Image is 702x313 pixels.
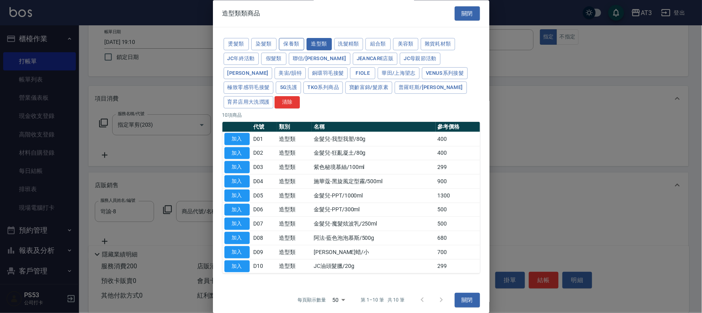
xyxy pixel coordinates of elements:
td: D01 [252,132,277,146]
button: JC年終活動 [224,53,259,65]
button: 極致零感羽毛接髮 [224,82,274,94]
button: 加入 [224,147,250,159]
button: 5G洗護 [276,82,301,94]
td: 900 [436,175,480,189]
td: 金髮兒-PPT/300ml [312,203,435,217]
td: JC油頭髮臘/20g [312,260,435,274]
td: D10 [252,260,277,274]
button: 洗髮精類 [334,38,363,51]
td: D07 [252,217,277,231]
td: 400 [436,146,480,161]
button: 清除 [275,97,300,109]
button: 加入 [224,190,250,202]
th: 代號 [252,122,277,132]
p: 第 1–10 筆 共 10 筆 [361,297,405,304]
button: 組合類 [365,38,391,51]
td: D03 [252,160,277,175]
button: 加入 [224,218,250,230]
td: 造型類 [277,245,312,260]
button: 染髮類 [251,38,277,51]
td: 299 [436,260,480,274]
td: 造型類 [277,175,312,189]
button: 燙髮類 [224,38,249,51]
td: 500 [436,203,480,217]
button: FIOLE [350,67,375,80]
td: 造型類 [277,160,312,175]
td: 造型類 [277,146,312,161]
button: 關閉 [455,6,480,21]
td: 金髮兒-魔髮炫波乳/250ml [312,217,435,231]
button: 保養類 [279,38,304,51]
button: TKO系列商品 [303,82,343,94]
button: 雜貨耗材類 [421,38,455,51]
button: 普羅旺斯/[PERSON_NAME] [395,82,467,94]
button: Venus系列接髮 [422,67,468,80]
button: 聯信/[PERSON_NAME] [289,53,350,65]
td: D02 [252,146,277,161]
td: 金髮兒-PPT/1000ml [312,189,435,203]
td: D05 [252,189,277,203]
button: [PERSON_NAME] [224,67,273,80]
button: 美容類 [393,38,418,51]
button: 加入 [224,232,250,245]
td: 700 [436,245,480,260]
button: 加入 [224,260,250,273]
td: 1300 [436,189,480,203]
button: JeanCare店販 [353,53,398,65]
th: 名稱 [312,122,435,132]
td: 500 [436,217,480,231]
td: 400 [436,132,480,146]
td: 造型類 [277,132,312,146]
p: 10 項商品 [222,112,480,119]
td: 施華蔻-黑旋風定型霧/500ml [312,175,435,189]
button: 假髮類 [261,53,286,65]
th: 類別 [277,122,312,132]
td: 造型類 [277,189,312,203]
td: 造型類 [277,203,312,217]
td: 造型類 [277,217,312,231]
th: 參考價格 [436,122,480,132]
button: 育昇店用大洗潤護 [224,97,274,109]
td: 299 [436,160,480,175]
td: 紫色秘境慕絲/100ml [312,160,435,175]
td: D06 [252,203,277,217]
button: 銅環羽毛接髮 [308,67,348,80]
td: 金髮兒-狂亂凝土/80g [312,146,435,161]
button: 寶齡富錦/髮原素 [345,82,392,94]
button: 加入 [224,246,250,258]
button: 加入 [224,161,250,174]
td: 造型類 [277,260,312,274]
td: 造型類 [277,231,312,245]
button: 加入 [224,176,250,188]
button: 加入 [224,204,250,216]
button: 加入 [224,133,250,145]
td: 金髮兒-我型我塑/80g [312,132,435,146]
button: 造型類 [307,38,332,51]
td: D04 [252,175,277,189]
button: 美宙/韻特 [275,67,306,80]
td: D08 [252,231,277,245]
td: 680 [436,231,480,245]
button: 華田/上海望志 [378,67,420,80]
td: [PERSON_NAME]蜡/小 [312,245,435,260]
span: 造型類類商品 [222,9,260,17]
button: 關閉 [455,293,480,308]
p: 每頁顯示數量 [297,297,326,304]
td: D09 [252,245,277,260]
button: JC母親節活動 [400,53,440,65]
div: 50 [329,290,348,311]
td: 阿法-藍色泡泡慕斯/500g [312,231,435,245]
